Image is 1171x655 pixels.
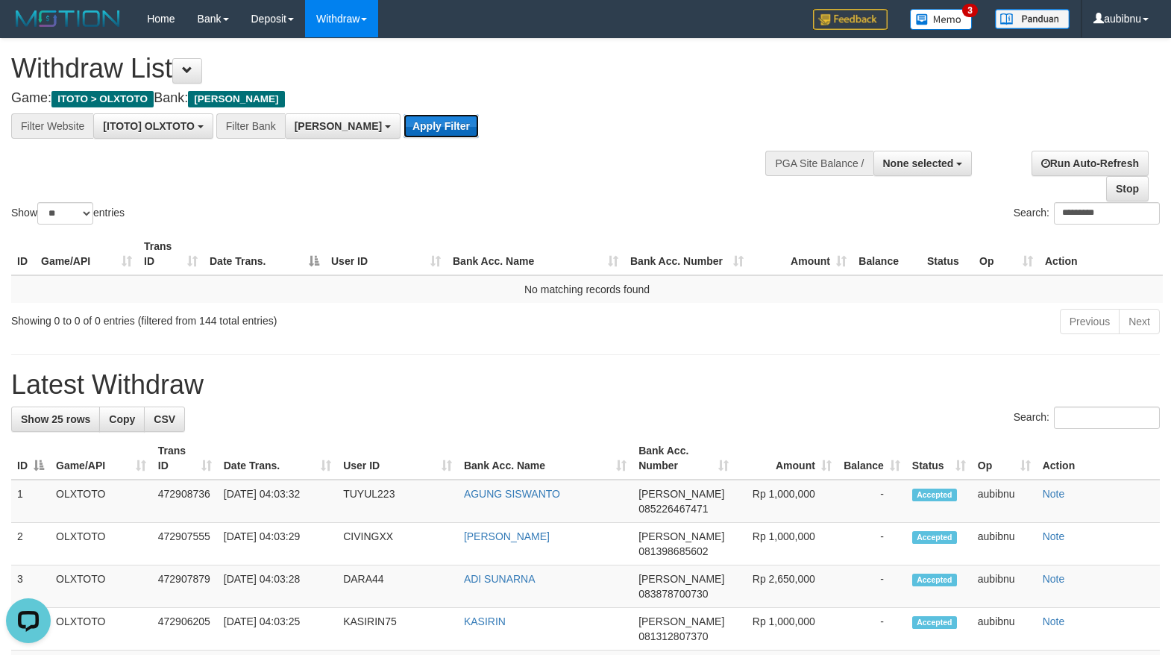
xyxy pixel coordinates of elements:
[921,233,973,275] th: Status
[218,523,337,565] td: [DATE] 04:03:29
[464,573,536,585] a: ADI SUNARNA
[1060,309,1120,334] a: Previous
[11,275,1163,303] td: No matching records found
[337,565,458,608] td: DARA44
[11,565,50,608] td: 3
[910,9,973,30] img: Button%20Memo.svg
[295,120,382,132] span: [PERSON_NAME]
[735,480,838,523] td: Rp 1,000,000
[813,9,888,30] img: Feedback.jpg
[464,615,506,627] a: KASIRIN
[337,523,458,565] td: CIVINGXX
[1054,202,1160,225] input: Search:
[11,307,477,328] div: Showing 0 to 0 of 0 entries (filtered from 144 total entries)
[1014,202,1160,225] label: Search:
[853,233,921,275] th: Balance
[152,437,218,480] th: Trans ID: activate to sort column ascending
[144,407,185,432] a: CSV
[35,233,138,275] th: Game/API: activate to sort column ascending
[638,545,708,557] span: Copy 081398685602 to clipboard
[912,531,957,544] span: Accepted
[50,480,152,523] td: OLXTOTO
[11,480,50,523] td: 1
[218,608,337,651] td: [DATE] 04:03:25
[735,523,838,565] td: Rp 1,000,000
[1043,573,1065,585] a: Note
[11,437,50,480] th: ID: activate to sort column descending
[50,565,152,608] td: OLXTOTO
[912,616,957,629] span: Accepted
[638,503,708,515] span: Copy 085226467471 to clipboard
[972,523,1037,565] td: aubibnu
[973,233,1039,275] th: Op: activate to sort column ascending
[1119,309,1160,334] a: Next
[838,565,906,608] td: -
[735,608,838,651] td: Rp 1,000,000
[1043,530,1065,542] a: Note
[218,437,337,480] th: Date Trans.: activate to sort column ascending
[337,480,458,523] td: TUYUL223
[404,114,479,138] button: Apply Filter
[337,608,458,651] td: KASIRIN75
[912,489,957,501] span: Accepted
[972,565,1037,608] td: aubibnu
[325,233,447,275] th: User ID: activate to sort column ascending
[152,608,218,651] td: 472906205
[1037,437,1160,480] th: Action
[11,523,50,565] td: 2
[99,407,145,432] a: Copy
[972,437,1037,480] th: Op: activate to sort column ascending
[972,608,1037,651] td: aubibnu
[638,530,724,542] span: [PERSON_NAME]
[109,413,135,425] span: Copy
[838,480,906,523] td: -
[632,437,735,480] th: Bank Acc. Number: activate to sort column ascending
[995,9,1070,29] img: panduan.png
[51,91,154,107] span: ITOTO > OLXTOTO
[152,523,218,565] td: 472907555
[1106,176,1149,201] a: Stop
[11,233,35,275] th: ID
[1054,407,1160,429] input: Search:
[103,120,195,132] span: [ITOTO] OLXTOTO
[11,54,766,84] h1: Withdraw List
[218,565,337,608] td: [DATE] 04:03:28
[337,437,458,480] th: User ID: activate to sort column ascending
[11,7,125,30] img: MOTION_logo.png
[638,588,708,600] span: Copy 083878700730 to clipboard
[93,113,213,139] button: [ITOTO] OLXTOTO
[464,488,560,500] a: AGUNG SISWANTO
[624,233,750,275] th: Bank Acc. Number: activate to sort column ascending
[152,480,218,523] td: 472908736
[873,151,973,176] button: None selected
[11,202,125,225] label: Show entries
[6,6,51,51] button: Open LiveChat chat widget
[1014,407,1160,429] label: Search:
[735,565,838,608] td: Rp 2,650,000
[50,523,152,565] td: OLXTOTO
[906,437,972,480] th: Status: activate to sort column ascending
[37,202,93,225] select: Showentries
[638,573,724,585] span: [PERSON_NAME]
[1043,488,1065,500] a: Note
[50,437,152,480] th: Game/API: activate to sort column ascending
[735,437,838,480] th: Amount: activate to sort column ascending
[638,630,708,642] span: Copy 081312807370 to clipboard
[838,437,906,480] th: Balance: activate to sort column ascending
[11,113,93,139] div: Filter Website
[962,4,978,17] span: 3
[285,113,401,139] button: [PERSON_NAME]
[458,437,632,480] th: Bank Acc. Name: activate to sort column ascending
[464,530,550,542] a: [PERSON_NAME]
[11,407,100,432] a: Show 25 rows
[218,480,337,523] td: [DATE] 04:03:32
[50,608,152,651] td: OLXTOTO
[750,233,853,275] th: Amount: activate to sort column ascending
[1039,233,1163,275] th: Action
[152,565,218,608] td: 472907879
[138,233,204,275] th: Trans ID: activate to sort column ascending
[765,151,873,176] div: PGA Site Balance /
[912,574,957,586] span: Accepted
[188,91,284,107] span: [PERSON_NAME]
[838,523,906,565] td: -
